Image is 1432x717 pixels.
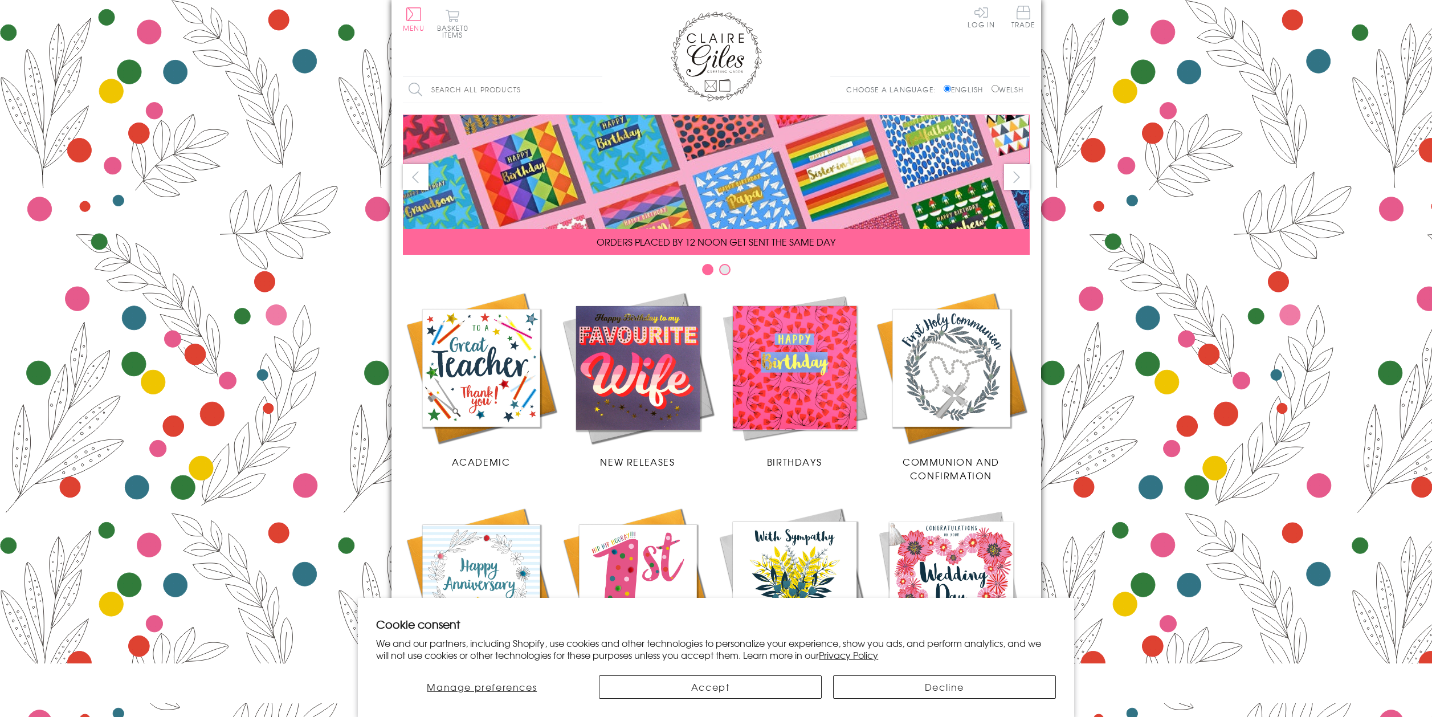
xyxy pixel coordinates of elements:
[702,264,713,275] button: Carousel Page 1 (Current Slide)
[716,505,873,684] a: Sympathy
[1011,6,1035,30] a: Trade
[591,77,602,103] input: Search
[1004,164,1030,190] button: next
[403,77,602,103] input: Search all products
[992,85,999,92] input: Welsh
[819,648,878,662] a: Privacy Policy
[403,164,429,190] button: prev
[968,6,995,28] a: Log In
[403,505,560,684] a: Anniversary
[873,290,1030,482] a: Communion and Confirmation
[403,23,425,33] span: Menu
[597,235,835,248] span: ORDERS PLACED BY 12 NOON GET SENT THE SAME DAY
[560,505,716,684] a: Age Cards
[600,455,675,469] span: New Releases
[767,455,822,469] span: Birthdays
[403,290,560,469] a: Academic
[944,84,989,95] label: English
[1011,6,1035,28] span: Trade
[599,675,822,699] button: Accept
[452,455,511,469] span: Academic
[403,7,425,31] button: Menu
[846,84,941,95] p: Choose a language:
[403,263,1030,281] div: Carousel Pagination
[376,637,1056,661] p: We and our partners, including Shopify, use cookies and other technologies to personalize your ex...
[671,11,762,101] img: Claire Giles Greetings Cards
[833,675,1056,699] button: Decline
[716,290,873,469] a: Birthdays
[560,290,716,469] a: New Releases
[992,84,1024,95] label: Welsh
[903,455,999,482] span: Communion and Confirmation
[376,616,1056,632] h2: Cookie consent
[944,85,951,92] input: English
[427,680,537,694] span: Manage preferences
[442,23,468,40] span: 0 items
[873,505,1030,684] a: Wedding Occasions
[719,264,731,275] button: Carousel Page 2
[437,9,468,38] button: Basket0 items
[376,675,588,699] button: Manage preferences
